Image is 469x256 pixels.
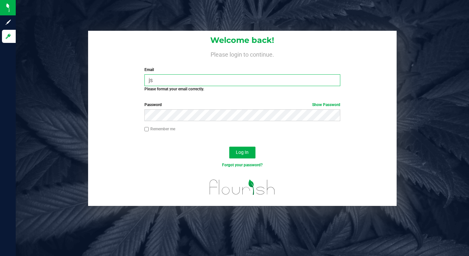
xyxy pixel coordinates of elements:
[144,127,149,132] input: Remember me
[5,33,11,40] inline-svg: Log in
[144,126,175,132] label: Remember me
[88,50,397,58] h4: Please login to continue.
[88,36,397,45] h1: Welcome back!
[204,175,281,200] img: flourish_logo.svg
[229,147,255,158] button: Log In
[144,102,162,107] span: Password
[236,150,249,155] span: Log In
[222,163,263,167] a: Forgot your password?
[312,102,340,107] a: Show Password
[5,19,11,26] inline-svg: Sign up
[144,87,204,91] strong: Please format your email correctly.
[144,67,340,73] label: Email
